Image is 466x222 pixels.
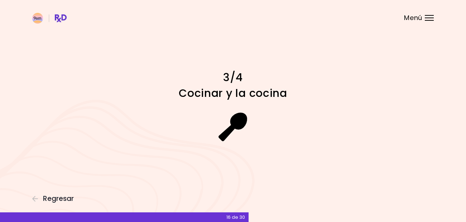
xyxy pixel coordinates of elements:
[43,195,74,203] span: Regresar
[32,195,75,203] button: Regresar
[108,70,359,84] h1: 3/4
[404,15,422,21] span: Menú
[32,13,67,24] img: RxDiet
[108,86,359,100] h1: Cocinar y la cocina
